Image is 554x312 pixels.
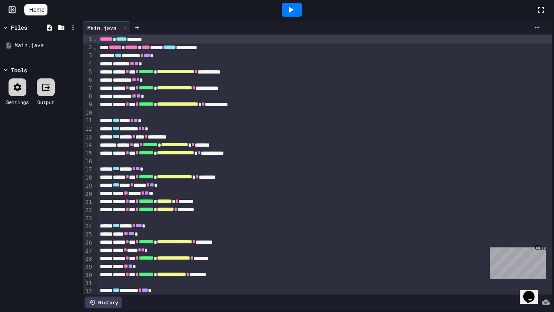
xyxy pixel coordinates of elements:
[83,117,93,125] div: 11
[11,23,27,32] div: Files
[83,24,120,32] div: Main.java
[24,4,47,15] a: Home
[83,166,93,174] div: 17
[15,41,78,50] div: Main.java
[83,68,93,76] div: 5
[83,43,93,52] div: 2
[83,263,93,271] div: 29
[93,36,97,42] span: Fold line
[83,125,93,133] div: 12
[6,98,29,106] div: Settings
[83,190,93,198] div: 20
[83,198,93,206] div: 21
[11,66,27,74] div: Tools
[83,206,93,214] div: 22
[83,239,93,247] div: 26
[83,223,93,231] div: 24
[83,84,93,93] div: 7
[83,101,93,109] div: 9
[83,93,93,101] div: 8
[83,52,93,60] div: 3
[83,76,93,84] div: 6
[83,271,93,279] div: 30
[83,214,93,223] div: 23
[83,158,93,166] div: 16
[83,279,93,288] div: 31
[29,6,44,14] span: Home
[487,244,546,279] iframe: chat widget
[85,297,122,308] div: History
[83,288,93,296] div: 32
[520,279,546,304] iframe: chat widget
[83,182,93,190] div: 19
[83,174,93,182] div: 18
[83,231,93,239] div: 25
[83,109,93,117] div: 10
[83,35,93,43] div: 1
[83,247,93,255] div: 27
[83,149,93,158] div: 15
[83,133,93,141] div: 13
[83,141,93,149] div: 14
[93,44,97,50] span: Fold line
[83,22,131,34] div: Main.java
[3,3,56,52] div: Chat with us now!Close
[83,255,93,263] div: 28
[83,60,93,68] div: 4
[37,98,54,106] div: Output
